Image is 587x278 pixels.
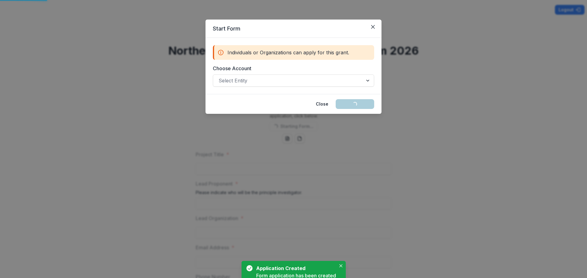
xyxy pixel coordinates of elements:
[368,22,378,32] button: Close
[213,45,374,60] div: Individuals or Organizations can apply for this grant.
[256,265,334,272] div: Application Created
[312,99,332,109] button: Close
[205,20,382,38] header: Start Form
[213,65,371,72] label: Choose Account
[337,262,345,269] button: Close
